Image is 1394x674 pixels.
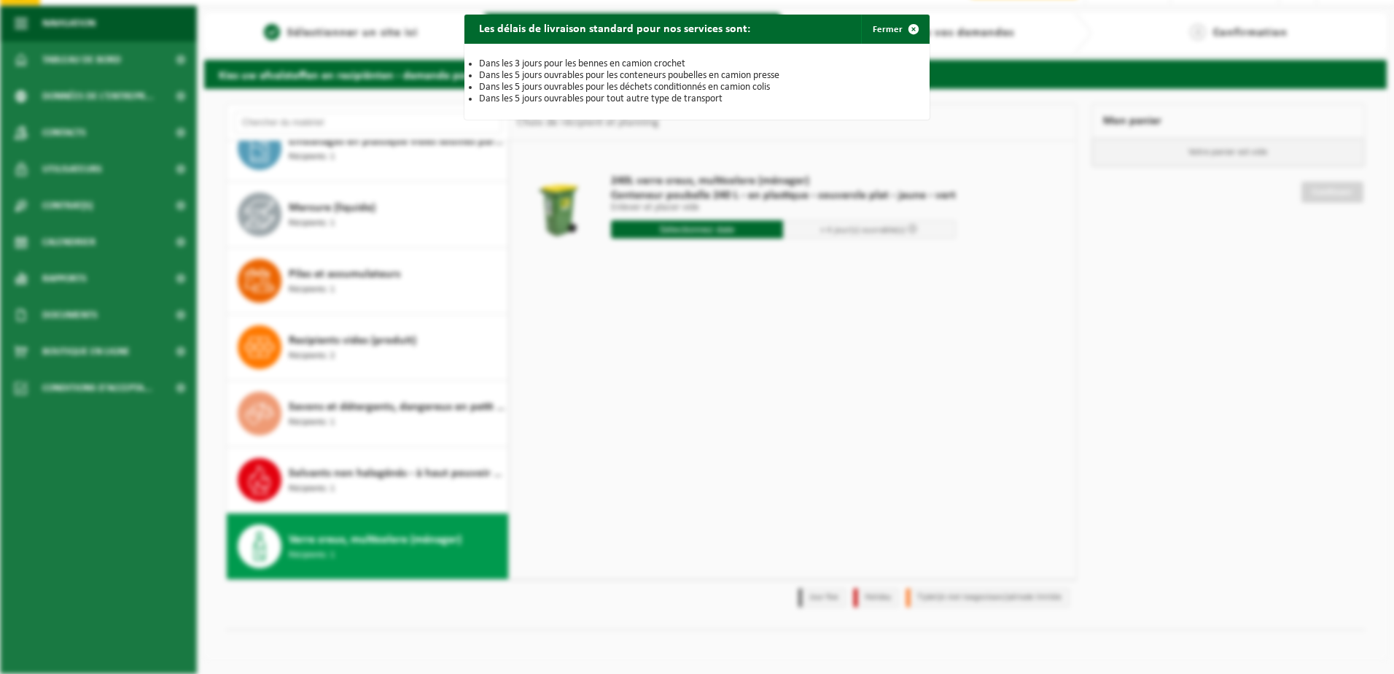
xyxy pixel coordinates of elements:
[479,70,914,82] li: Dans les 5 jours ouvrables pour les conteneurs poubelles en camion presse
[464,15,765,42] h2: Les délais de livraison standard pour nos services sont:
[861,15,928,44] button: Fermer
[479,58,914,70] li: Dans les 3 jours pour les bennes en camion crochet
[479,82,914,93] li: Dans les 5 jours ouvrables pour les déchets conditionnés en camion colis
[479,93,914,105] li: Dans les 5 jours ouvrables pour tout autre type de transport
